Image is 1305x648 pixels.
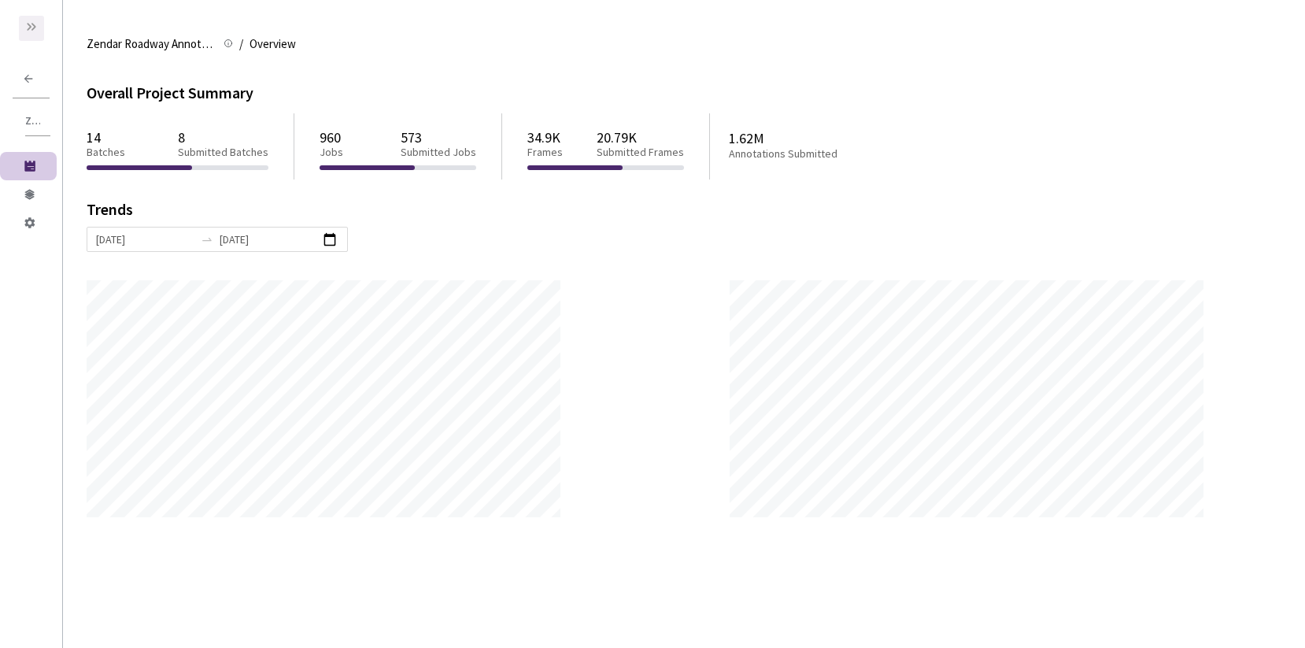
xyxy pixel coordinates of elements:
p: Jobs [320,146,343,159]
p: Annotations Submitted [729,147,899,161]
p: 8 [178,129,268,146]
p: 34.9K [527,129,563,146]
li: / [239,35,243,54]
p: 1.62M [729,130,899,146]
p: Frames [527,146,563,159]
div: Overall Project Summary [87,82,1281,105]
p: Submitted Frames [597,146,684,159]
p: Submitted Batches [178,146,268,159]
p: Submitted Jobs [401,146,476,159]
input: Start date [96,231,194,248]
p: 573 [401,129,476,146]
p: 14 [87,129,125,146]
span: to [201,233,213,246]
div: Trends [87,202,1259,227]
p: 20.79K [597,129,684,146]
input: End date [220,231,318,248]
span: Zendar Roadway Annotations | Cuboid Labels [87,35,214,54]
span: swap-right [201,233,213,246]
span: Zendar Roadway Annotations | Cuboid Labels [25,114,40,128]
p: 960 [320,129,343,146]
span: Overview [250,35,296,54]
p: Batches [87,146,125,159]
